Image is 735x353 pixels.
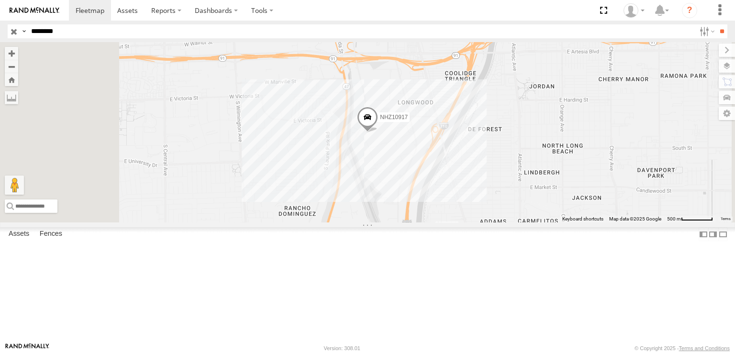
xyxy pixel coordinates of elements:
label: Search Filter Options [696,24,716,38]
div: © Copyright 2025 - [635,345,730,351]
button: Zoom out [5,60,18,73]
button: Keyboard shortcuts [562,216,603,222]
a: Terms (opens in new tab) [721,217,731,221]
button: Zoom in [5,47,18,60]
a: Visit our Website [5,343,49,353]
span: NHZ10917 [380,113,408,120]
label: Measure [5,91,18,104]
button: Map Scale: 500 m per 63 pixels [664,216,716,222]
label: Map Settings [719,107,735,120]
span: 500 m [667,216,681,221]
label: Dock Summary Table to the Right [708,227,718,241]
span: Map data ©2025 Google [609,216,661,221]
label: Search Query [20,24,28,38]
div: Version: 308.01 [324,345,360,351]
a: Terms and Conditions [679,345,730,351]
div: Zulema McIntosch [620,3,648,18]
button: Drag Pegman onto the map to open Street View [5,176,24,195]
img: rand-logo.svg [10,7,59,14]
button: Zoom Home [5,73,18,86]
label: Fences [35,228,67,241]
label: Dock Summary Table to the Left [699,227,708,241]
label: Hide Summary Table [718,227,728,241]
i: ? [682,3,697,18]
label: Assets [4,228,34,241]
